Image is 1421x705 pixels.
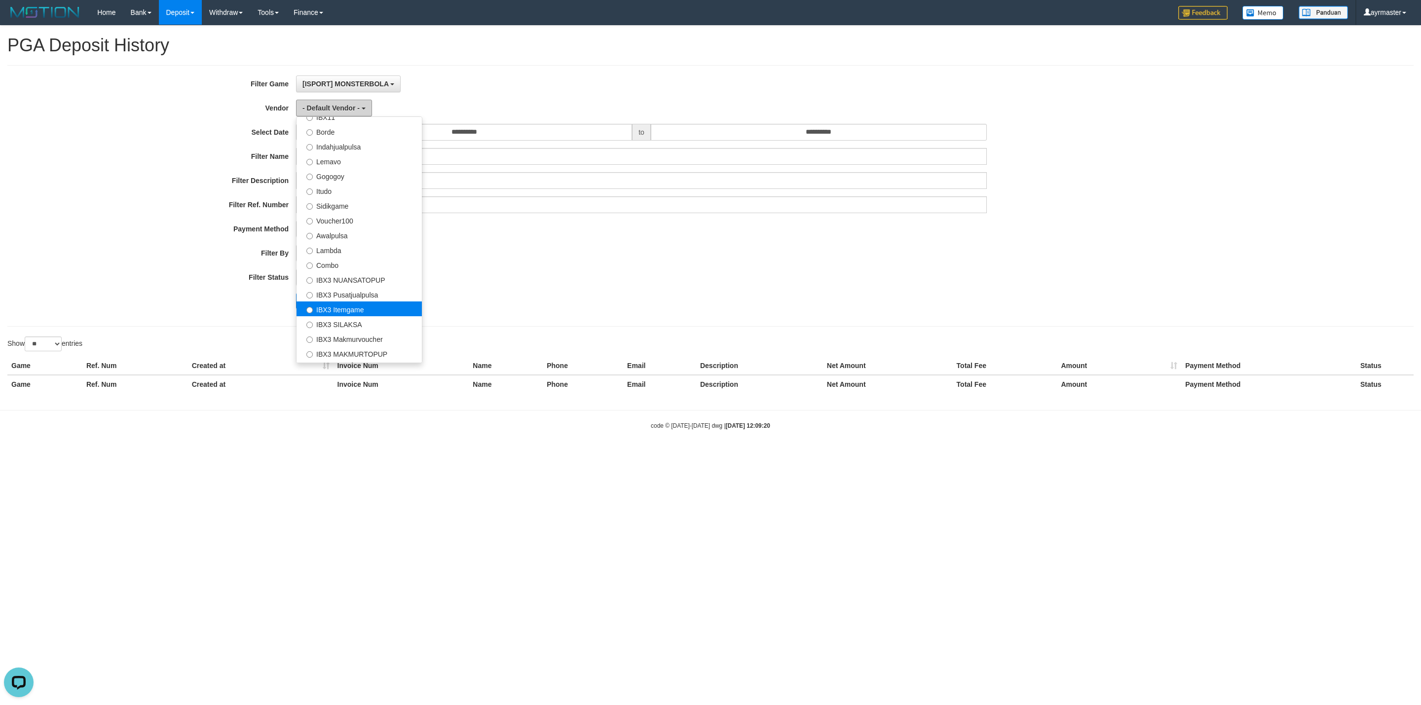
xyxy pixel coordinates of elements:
[1181,375,1356,393] th: Payment Method
[82,375,188,393] th: Ref. Num
[334,357,469,375] th: Invoice Num
[297,183,422,198] label: Itudo
[297,257,422,272] label: Combo
[306,174,313,180] input: Gogogoy
[953,357,1057,375] th: Total Fee
[1356,357,1414,375] th: Status
[632,124,651,141] span: to
[306,159,313,165] input: Lemavo
[306,218,313,224] input: Voucher100
[623,375,696,393] th: Email
[4,4,34,34] button: Open LiveChat chat widget
[623,357,696,375] th: Email
[1299,6,1348,19] img: panduan.png
[296,100,372,116] button: - Default Vendor -
[306,144,313,150] input: Indahjualpulsa
[306,233,313,239] input: Awalpulsa
[1178,6,1228,20] img: Feedback.jpg
[297,287,422,301] label: IBX3 Pusatjualpulsa
[297,139,422,153] label: Indahjualpulsa
[306,262,313,269] input: Combo
[469,357,543,375] th: Name
[297,198,422,213] label: Sidikgame
[296,75,401,92] button: [ISPORT] MONSTERBOLA
[1057,375,1181,393] th: Amount
[297,301,422,316] label: IBX3 Itemgame
[297,361,422,375] label: IBX3 Pilihvoucher
[543,375,623,393] th: Phone
[306,203,313,210] input: Sidikgame
[953,375,1057,393] th: Total Fee
[651,422,770,429] small: code © [DATE]-[DATE] dwg |
[306,129,313,136] input: Borde
[696,375,823,393] th: Description
[1242,6,1284,20] img: Button%20Memo.svg
[297,272,422,287] label: IBX3 NUANSATOPUP
[823,357,953,375] th: Net Amount
[297,153,422,168] label: Lemavo
[306,336,313,343] input: IBX3 Makmurvoucher
[297,213,422,227] label: Voucher100
[543,357,623,375] th: Phone
[696,357,823,375] th: Description
[297,242,422,257] label: Lambda
[306,322,313,328] input: IBX3 SILAKSA
[297,227,422,242] label: Awalpulsa
[726,422,770,429] strong: [DATE] 12:09:20
[7,375,82,393] th: Game
[188,375,334,393] th: Created at
[25,336,62,351] select: Showentries
[1057,357,1181,375] th: Amount
[302,104,360,112] span: - Default Vendor -
[7,357,82,375] th: Game
[306,307,313,313] input: IBX3 Itemgame
[306,188,313,195] input: Itudo
[7,5,82,20] img: MOTION_logo.png
[297,316,422,331] label: IBX3 SILAKSA
[306,292,313,298] input: IBX3 Pusatjualpulsa
[297,346,422,361] label: IBX3 MAKMURTOPUP
[82,357,188,375] th: Ref. Num
[469,375,543,393] th: Name
[1181,357,1356,375] th: Payment Method
[306,114,313,121] input: IBX11
[297,331,422,346] label: IBX3 Makmurvoucher
[302,80,388,88] span: [ISPORT] MONSTERBOLA
[306,248,313,254] input: Lambda
[334,375,469,393] th: Invoice Num
[297,124,422,139] label: Borde
[306,351,313,358] input: IBX3 MAKMURTOPUP
[297,168,422,183] label: Gogogoy
[1356,375,1414,393] th: Status
[188,357,334,375] th: Created at
[823,375,953,393] th: Net Amount
[306,277,313,284] input: IBX3 NUANSATOPUP
[7,36,1414,55] h1: PGA Deposit History
[7,336,82,351] label: Show entries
